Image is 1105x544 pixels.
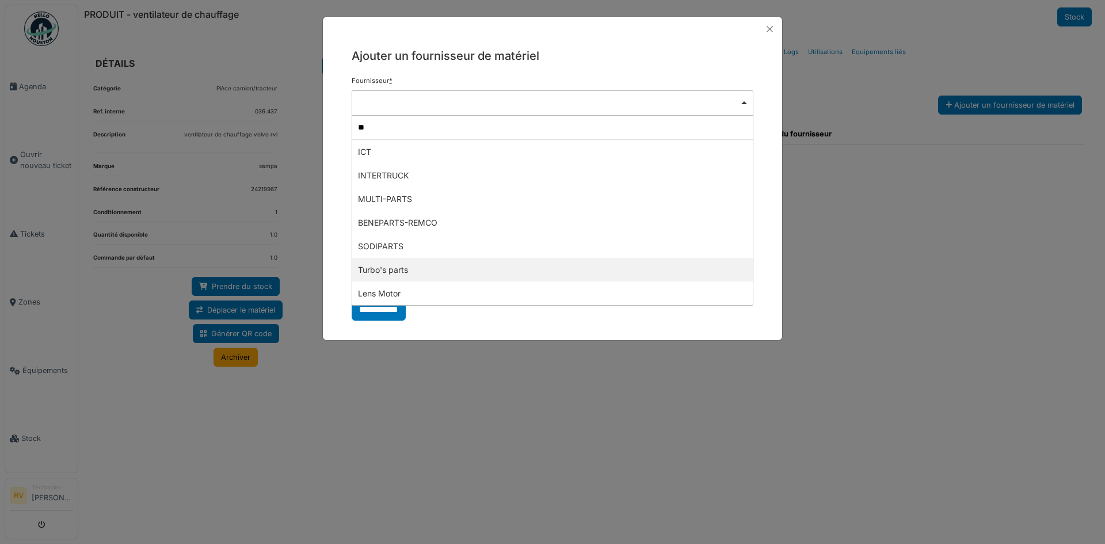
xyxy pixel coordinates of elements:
abbr: Requis [389,77,393,85]
div: Turbo's parts [352,258,753,281]
div: ICT [352,140,753,163]
div: SODIPARTS [352,234,753,258]
div: INTERTRUCK [352,163,753,187]
div: MULTI-PARTS [352,187,753,211]
div: Lens Motor [352,281,753,305]
div: BENEPARTS-REMCO [352,211,753,234]
label: Fournisseur [352,76,393,86]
